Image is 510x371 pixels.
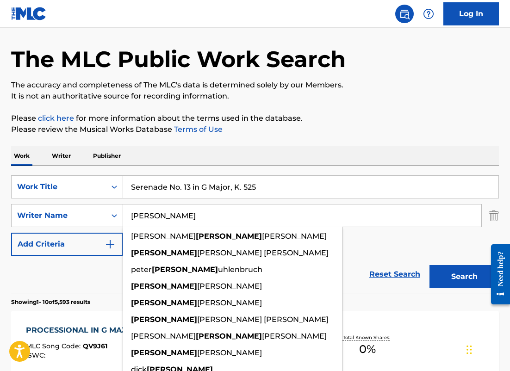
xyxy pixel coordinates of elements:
[466,336,472,364] div: Drag
[196,332,262,340] strong: [PERSON_NAME]
[399,8,410,19] img: search
[131,298,197,307] strong: [PERSON_NAME]
[11,233,123,256] button: Add Criteria
[11,80,499,91] p: The accuracy and completeness of The MLC's data is determined solely by our Members.
[197,315,329,324] span: [PERSON_NAME] [PERSON_NAME]
[131,248,197,257] strong: [PERSON_NAME]
[218,265,262,274] span: uhlenbruch
[262,232,327,241] span: [PERSON_NAME]
[11,7,47,20] img: MLC Logo
[11,298,90,306] p: Showing 1 - 10 of 5,593 results
[464,327,510,371] iframe: Chat Widget
[131,348,197,357] strong: [PERSON_NAME]
[197,282,262,291] span: [PERSON_NAME]
[11,113,499,124] p: Please for more information about the terms used in the database.
[172,125,223,134] a: Terms of Use
[83,342,107,350] span: QV9J61
[419,5,438,23] div: Help
[131,332,196,340] span: [PERSON_NAME]
[105,239,116,250] img: 9d2ae6d4665cec9f34b9.svg
[131,315,197,324] strong: [PERSON_NAME]
[429,265,499,288] button: Search
[359,341,376,358] span: 0 %
[197,248,329,257] span: [PERSON_NAME] [PERSON_NAME]
[26,325,143,336] div: PROCESSIONAL IN G MAJOR
[196,232,262,241] strong: [PERSON_NAME]
[365,264,425,284] a: Reset Search
[443,2,499,25] a: Log In
[11,146,32,166] p: Work
[395,5,414,23] a: Public Search
[484,237,510,311] iframe: Resource Center
[197,298,262,307] span: [PERSON_NAME]
[423,8,434,19] img: help
[11,124,499,135] p: Please review the Musical Works Database
[11,45,346,73] h1: The MLC Public Work Search
[17,181,100,192] div: Work Title
[90,146,124,166] p: Publisher
[17,210,100,221] div: Writer Name
[152,265,218,274] strong: [PERSON_NAME]
[343,334,392,341] p: Total Known Shares:
[38,114,74,123] a: click here
[489,204,499,227] img: Delete Criterion
[197,348,262,357] span: [PERSON_NAME]
[11,91,499,102] p: It is not an authoritative source for recording information.
[26,351,48,359] span: ISWC :
[131,265,152,274] span: peter
[11,175,499,293] form: Search Form
[131,232,196,241] span: [PERSON_NAME]
[131,282,197,291] strong: [PERSON_NAME]
[26,342,83,350] span: MLC Song Code :
[49,146,74,166] p: Writer
[262,332,327,340] span: [PERSON_NAME]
